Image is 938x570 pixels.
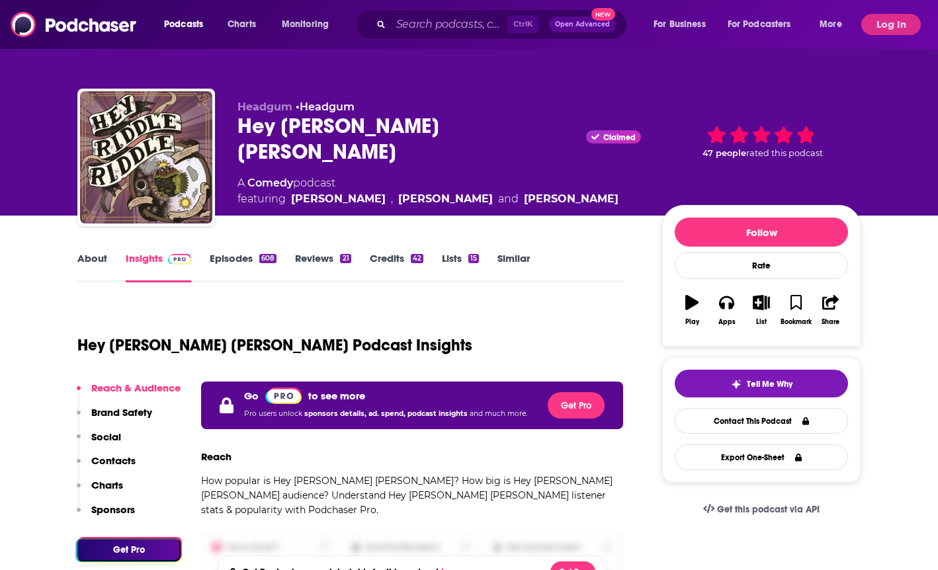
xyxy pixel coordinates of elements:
[155,14,220,35] button: open menu
[91,503,135,516] p: Sponsors
[11,12,138,37] img: Podchaser - Follow, Share and Rate Podcasts
[703,148,746,158] span: 47 people
[675,444,848,470] button: Export One-Sheet
[77,454,136,479] button: Contacts
[524,191,618,207] div: [PERSON_NAME]
[91,430,121,443] p: Social
[77,335,472,355] h1: Hey [PERSON_NAME] [PERSON_NAME] Podcast Insights
[814,286,848,334] button: Share
[228,15,256,34] span: Charts
[644,14,722,35] button: open menu
[265,387,302,404] img: Podchaser Pro
[747,379,792,389] span: Tell Me Why
[746,148,823,158] span: rated this podcast
[300,101,355,113] a: Headgum
[273,14,346,35] button: open menu
[168,254,191,265] img: Podchaser Pro
[507,16,538,33] span: Ctrl K
[718,318,736,326] div: Apps
[304,409,470,418] span: sponsors details, ad. spend, podcast insights
[201,450,232,463] h3: Reach
[548,392,605,419] button: Get Pro
[391,14,507,35] input: Search podcasts, credits, & more...
[77,538,181,561] button: Get Pro
[820,15,842,34] span: More
[468,254,479,263] div: 15
[756,318,767,326] div: List
[603,134,636,141] span: Claimed
[744,286,779,334] button: List
[247,177,293,189] a: Comedy
[398,191,493,207] div: [PERSON_NAME]
[810,14,859,35] button: open menu
[367,9,640,40] div: Search podcasts, credits, & more...
[340,254,351,263] div: 21
[219,14,264,35] a: Charts
[91,382,181,394] p: Reach & Audience
[728,15,791,34] span: For Podcasters
[779,286,813,334] button: Bookmark
[77,479,123,503] button: Charts
[675,286,709,334] button: Play
[717,504,820,515] span: Get this podcast via API
[822,318,839,326] div: Share
[77,503,135,528] button: Sponsors
[244,404,527,424] p: Pro users unlock and much more.
[91,406,152,419] p: Brand Safety
[675,252,848,279] div: Rate
[411,254,423,263] div: 42
[675,218,848,247] button: Follow
[295,252,351,282] a: Reviews21
[80,91,212,224] img: Hey Riddle Riddle
[282,15,329,34] span: Monitoring
[91,479,123,491] p: Charts
[555,21,610,28] span: Open Advanced
[77,382,181,406] button: Reach & Audience
[861,14,921,35] button: Log In
[237,101,292,113] span: Headgum
[693,493,830,526] a: Get this podcast via API
[77,406,152,430] button: Brand Safety
[291,191,386,207] div: [PERSON_NAME]
[709,286,744,334] button: Apps
[237,175,618,207] div: A podcast
[265,387,302,404] a: Pro website
[654,15,706,34] span: For Business
[675,408,848,434] a: Contact This Podcast
[237,191,618,207] span: featuring
[391,191,393,207] span: ,
[549,17,616,32] button: Open AdvancedNew
[662,101,861,183] div: 47 peoplerated this podcast
[77,430,121,455] button: Social
[731,379,742,389] img: tell me why sparkle
[77,252,107,282] a: About
[675,370,848,397] button: tell me why sparkleTell Me Why
[719,14,810,35] button: open menu
[126,252,191,282] a: InsightsPodchaser Pro
[259,254,277,263] div: 608
[497,252,530,282] a: Similar
[370,252,423,282] a: Credits42
[442,252,479,282] a: Lists15
[296,101,355,113] span: •
[210,252,277,282] a: Episodes608
[498,191,519,207] span: and
[91,454,136,467] p: Contacts
[591,8,615,20] span: New
[308,389,365,402] p: to see more
[244,389,259,402] p: Go
[201,473,623,517] p: How popular is Hey [PERSON_NAME] [PERSON_NAME]? How big is Hey [PERSON_NAME] [PERSON_NAME] audien...
[164,15,203,34] span: Podcasts
[685,318,699,326] div: Play
[781,318,812,326] div: Bookmark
